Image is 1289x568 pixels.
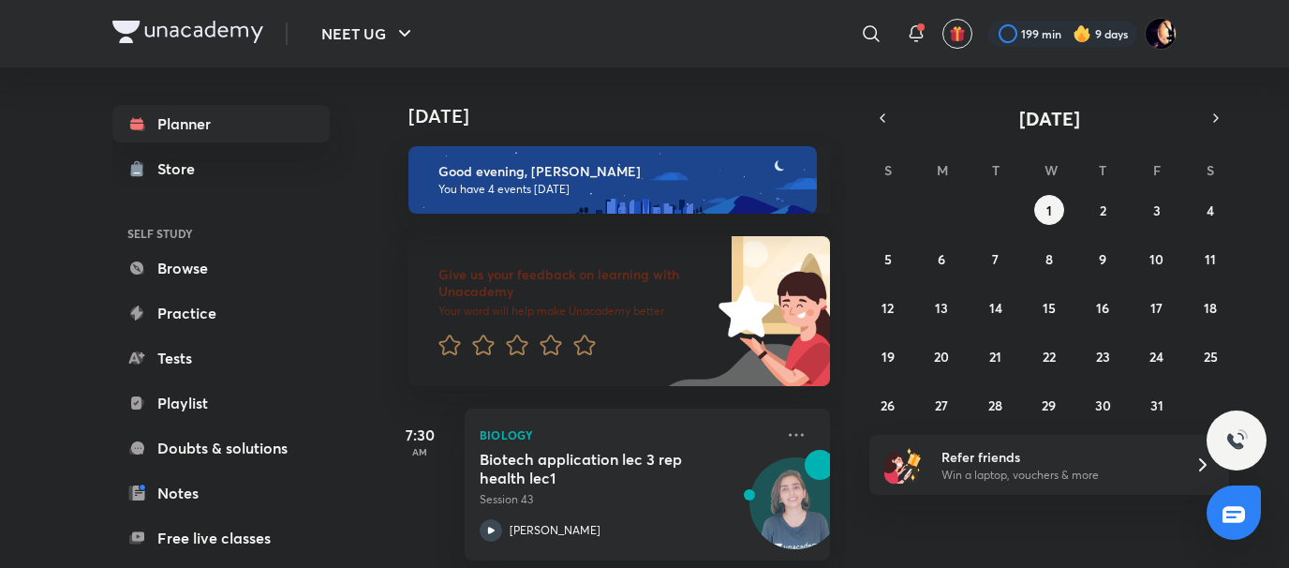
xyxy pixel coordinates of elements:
abbr: October 9, 2025 [1099,250,1106,268]
img: ttu [1225,429,1248,452]
button: October 27, 2025 [926,390,956,420]
button: October 13, 2025 [926,292,956,322]
button: October 28, 2025 [981,390,1011,420]
button: October 11, 2025 [1195,244,1225,274]
abbr: October 25, 2025 [1204,348,1218,366]
abbr: October 31, 2025 [1150,396,1163,414]
button: October 15, 2025 [1034,292,1064,322]
abbr: Sunday [884,161,892,179]
button: [DATE] [896,105,1203,131]
abbr: October 29, 2025 [1042,396,1056,414]
button: October 20, 2025 [926,341,956,371]
button: October 25, 2025 [1195,341,1225,371]
a: Practice [112,294,330,332]
button: October 8, 2025 [1034,244,1064,274]
button: October 26, 2025 [873,390,903,420]
abbr: October 1, 2025 [1046,202,1052,219]
button: October 23, 2025 [1088,341,1118,371]
abbr: October 15, 2025 [1043,299,1056,317]
abbr: October 14, 2025 [989,299,1002,317]
button: October 4, 2025 [1195,195,1225,225]
abbr: October 28, 2025 [988,396,1002,414]
p: You have 4 events [DATE] [438,182,800,197]
h4: [DATE] [408,105,849,127]
abbr: October 24, 2025 [1149,348,1163,366]
img: Mayank Singh [1145,18,1177,50]
a: Company Logo [112,21,263,48]
button: October 30, 2025 [1088,390,1118,420]
a: Free live classes [112,519,330,557]
button: October 16, 2025 [1088,292,1118,322]
abbr: October 13, 2025 [935,299,948,317]
button: October 1, 2025 [1034,195,1064,225]
button: October 9, 2025 [1088,244,1118,274]
abbr: Wednesday [1045,161,1058,179]
abbr: Thursday [1099,161,1106,179]
button: October 31, 2025 [1142,390,1172,420]
abbr: October 19, 2025 [882,348,895,366]
abbr: October 18, 2025 [1204,299,1217,317]
h6: SELF STUDY [112,217,330,249]
button: October 6, 2025 [926,244,956,274]
button: NEET UG [310,15,427,52]
img: Company Logo [112,21,263,43]
abbr: October 11, 2025 [1205,250,1216,268]
abbr: October 12, 2025 [882,299,894,317]
button: October 18, 2025 [1195,292,1225,322]
abbr: October 10, 2025 [1149,250,1163,268]
abbr: Tuesday [992,161,1000,179]
div: Store [157,157,206,180]
img: referral [884,446,922,484]
a: Planner [112,105,330,142]
abbr: Saturday [1207,161,1214,179]
button: October 24, 2025 [1142,341,1172,371]
abbr: October 23, 2025 [1096,348,1110,366]
abbr: October 30, 2025 [1095,396,1111,414]
abbr: October 2, 2025 [1100,202,1106,219]
p: Session 43 [480,491,774,508]
a: Browse [112,249,330,287]
abbr: October 8, 2025 [1045,250,1053,268]
abbr: October 20, 2025 [934,348,949,366]
abbr: October 21, 2025 [989,348,1001,366]
button: October 12, 2025 [873,292,903,322]
h6: Refer friends [941,447,1172,467]
button: October 14, 2025 [981,292,1011,322]
img: avatar [949,25,966,42]
abbr: October 27, 2025 [935,396,948,414]
p: Your word will help make Unacademy better [438,304,712,319]
h6: Give us your feedback on learning with Unacademy [438,266,712,300]
a: Playlist [112,384,330,422]
button: October 21, 2025 [981,341,1011,371]
h5: 7:30 [382,424,457,446]
abbr: October 26, 2025 [881,396,895,414]
button: October 2, 2025 [1088,195,1118,225]
abbr: October 3, 2025 [1153,202,1161,219]
span: [DATE] [1019,106,1080,131]
a: Tests [112,339,330,377]
p: Win a laptop, vouchers & more [941,467,1172,484]
h5: Biotech application lec 3 rep health lec1 [480,450,713,487]
button: October 10, 2025 [1142,244,1172,274]
abbr: Monday [937,161,948,179]
abbr: October 7, 2025 [992,250,999,268]
a: Doubts & solutions [112,429,330,467]
abbr: October 5, 2025 [884,250,892,268]
h6: Good evening, [PERSON_NAME] [438,163,800,180]
abbr: October 4, 2025 [1207,202,1214,219]
img: evening [408,146,817,214]
button: October 22, 2025 [1034,341,1064,371]
button: October 17, 2025 [1142,292,1172,322]
p: [PERSON_NAME] [510,522,600,539]
button: October 29, 2025 [1034,390,1064,420]
button: avatar [942,19,972,49]
button: October 7, 2025 [981,244,1011,274]
abbr: October 17, 2025 [1150,299,1163,317]
button: October 3, 2025 [1142,195,1172,225]
abbr: Friday [1153,161,1161,179]
abbr: October 6, 2025 [938,250,945,268]
abbr: October 16, 2025 [1096,299,1109,317]
p: Biology [480,424,774,446]
a: Notes [112,474,330,512]
img: feedback_image [655,236,830,386]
